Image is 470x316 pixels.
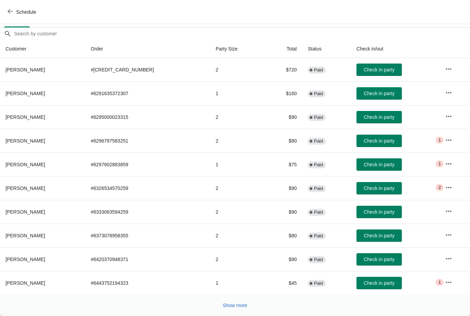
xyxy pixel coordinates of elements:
td: # 6296787583251 [85,129,210,153]
th: Order [85,40,210,58]
span: Paid [314,67,323,73]
span: Show more [223,303,247,308]
button: Schedule [3,6,42,18]
button: Check in party [356,182,402,194]
th: Status [302,40,351,58]
td: 2 [210,224,266,247]
td: 2 [210,247,266,271]
button: Check in party [356,135,402,147]
td: $160 [266,81,302,105]
button: Show more [220,299,250,312]
td: 2 [210,200,266,224]
td: $45 [266,271,302,295]
span: [PERSON_NAME] [6,162,45,167]
span: Paid [314,281,323,286]
td: $80 [266,224,302,247]
button: Check in party [356,277,402,289]
td: # 6291635372307 [85,81,210,105]
span: [PERSON_NAME] [6,185,45,191]
span: [PERSON_NAME] [6,257,45,262]
td: $80 [266,129,302,153]
span: 2 [438,185,441,190]
td: # 6295000023315 [85,105,210,129]
span: [PERSON_NAME] [6,67,45,72]
td: # 6297602883859 [85,153,210,176]
td: 2 [210,129,266,153]
span: Paid [314,138,323,144]
button: Check in party [356,253,402,266]
td: # 6373078958355 [85,224,210,247]
td: $75 [266,153,302,176]
td: 2 [210,105,266,129]
span: [PERSON_NAME] [6,91,45,96]
td: # 6443752194323 [85,271,210,295]
span: Paid [314,257,323,262]
td: $90 [266,200,302,224]
span: 1 [438,280,441,285]
span: Paid [314,186,323,191]
span: [PERSON_NAME] [6,114,45,120]
td: 2 [210,176,266,200]
span: Paid [314,233,323,239]
span: Check in party [364,114,394,120]
span: Paid [314,162,323,168]
td: # 6333063594259 [85,200,210,224]
td: $90 [266,176,302,200]
span: [PERSON_NAME] [6,280,45,286]
th: Check in/out [351,40,440,58]
th: Total [266,40,302,58]
span: 1 [438,161,441,167]
button: Check in party [356,206,402,218]
span: Paid [314,91,323,97]
span: Check in party [364,138,394,144]
span: Check in party [364,185,394,191]
td: 1 [210,81,266,105]
button: Check in party [356,229,402,242]
input: Search by customer [14,27,470,40]
span: Check in party [364,280,394,286]
td: $90 [266,247,302,271]
button: Check in party [356,158,402,171]
span: Check in party [364,91,394,96]
span: [PERSON_NAME] [6,233,45,238]
th: Party Size [210,40,266,58]
button: Check in party [356,64,402,76]
td: $720 [266,58,302,81]
td: # [CREDIT_CARD_NUMBER] [85,58,210,81]
span: [PERSON_NAME] [6,209,45,215]
span: Check in party [364,67,394,72]
td: # 6420370948371 [85,247,210,271]
button: Check in party [356,87,402,100]
span: Paid [314,115,323,120]
td: 1 [210,153,266,176]
button: Check in party [356,111,402,123]
span: 1 [438,137,441,143]
span: Check in party [364,162,394,167]
span: Check in party [364,257,394,262]
span: Check in party [364,209,394,215]
span: Paid [314,210,323,215]
span: Schedule [16,9,36,15]
td: 2 [210,58,266,81]
span: Check in party [364,233,394,238]
td: 1 [210,271,266,295]
td: $90 [266,105,302,129]
td: # 6326534570259 [85,176,210,200]
span: [PERSON_NAME] [6,138,45,144]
